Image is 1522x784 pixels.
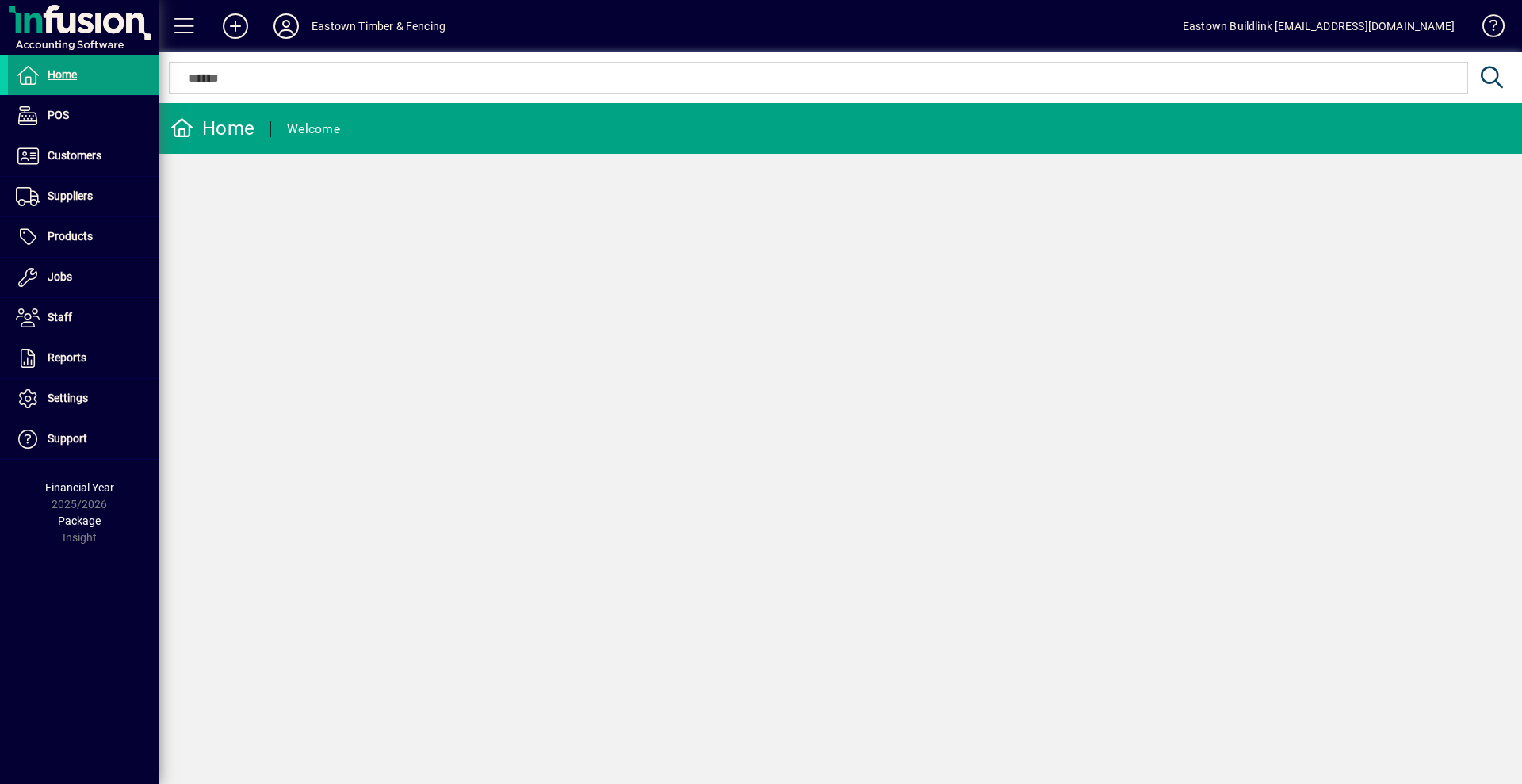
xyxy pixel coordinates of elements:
[48,189,93,202] span: Suppliers
[8,217,159,257] a: Products
[8,258,159,297] a: Jobs
[8,96,159,136] a: POS
[1183,13,1455,39] div: Eastown Buildlink [EMAIL_ADDRESS][DOMAIN_NAME]
[48,68,77,81] span: Home
[170,116,254,141] div: Home
[58,514,101,527] span: Package
[48,149,101,162] span: Customers
[1470,3,1502,55] a: Knowledge Base
[48,392,88,404] span: Settings
[45,481,114,494] span: Financial Year
[48,311,72,323] span: Staff
[48,270,72,283] span: Jobs
[312,13,446,39] div: Eastown Timber & Fencing
[287,117,340,142] div: Welcome
[8,136,159,176] a: Customers
[48,351,86,364] span: Reports
[210,12,261,40] button: Add
[48,109,69,121] span: POS
[8,177,159,216] a: Suppliers
[8,379,159,419] a: Settings
[48,432,87,445] span: Support
[8,298,159,338] a: Staff
[48,230,93,243] span: Products
[261,12,312,40] button: Profile
[8,419,159,459] a: Support
[8,338,159,378] a: Reports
